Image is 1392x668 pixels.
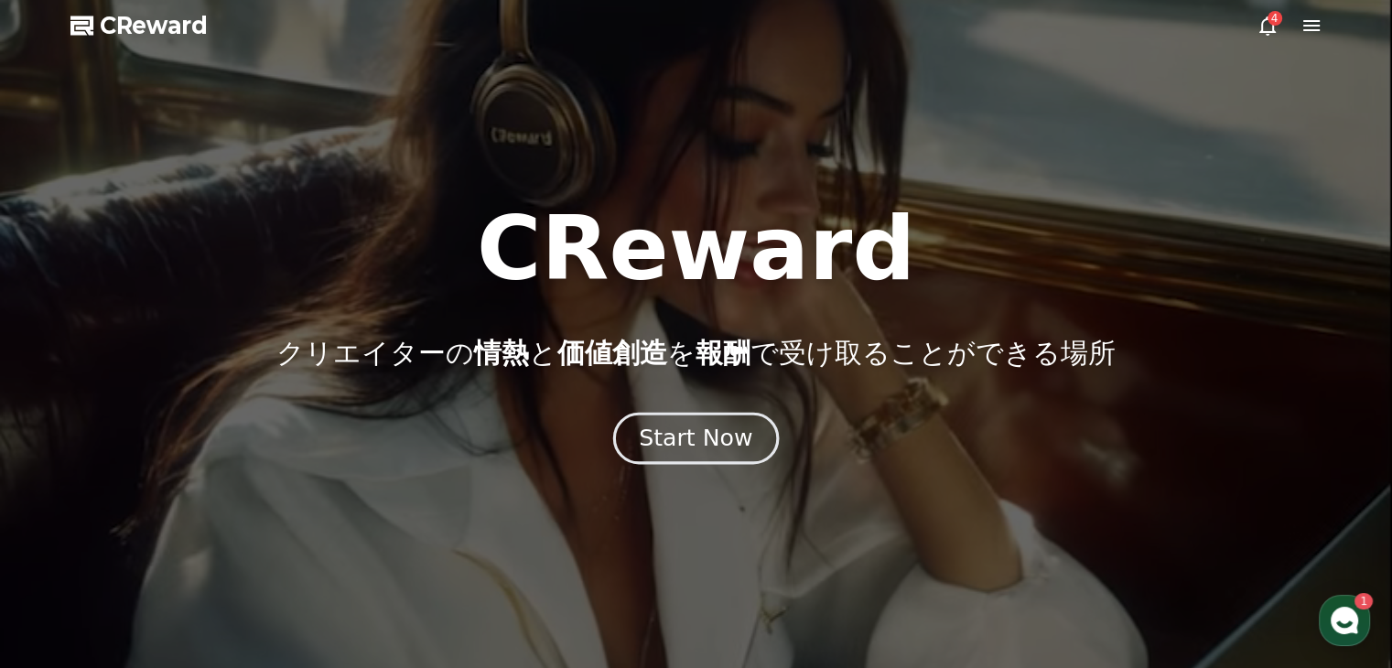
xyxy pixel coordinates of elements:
[276,337,1116,370] p: クリエイターの と を で受け取ることができる場所
[121,516,236,562] a: 1Messages
[236,516,351,562] a: Settings
[152,544,206,559] span: Messages
[47,544,79,558] span: Home
[1268,11,1282,26] div: 4
[477,205,915,293] h1: CReward
[186,515,192,530] span: 1
[100,11,208,40] span: CReward
[557,337,667,369] span: 価値創造
[271,544,316,558] span: Settings
[617,432,775,449] a: Start Now
[70,11,208,40] a: CReward
[474,337,529,369] span: 情熱
[696,337,750,369] span: 報酬
[5,516,121,562] a: Home
[639,423,752,454] div: Start Now
[1257,15,1279,37] a: 4
[613,413,779,465] button: Start Now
